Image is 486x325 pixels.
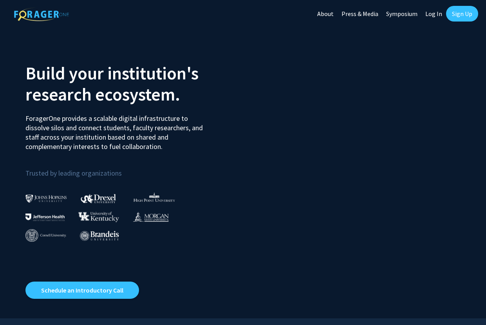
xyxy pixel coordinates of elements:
a: Sign Up [446,6,478,22]
img: ForagerOne Logo [14,7,69,21]
a: Opens in a new tab [25,282,139,299]
p: ForagerOne provides a scalable digital infrastructure to dissolve silos and connect students, fac... [25,108,212,151]
img: High Point University [134,192,175,202]
p: Trusted by leading organizations [25,158,237,179]
img: Cornell University [25,229,66,242]
img: Drexel University [81,194,116,203]
img: University of Kentucky [78,212,119,222]
img: Johns Hopkins University [25,194,67,203]
img: Thomas Jefferson University [25,214,65,221]
img: Morgan State University [133,212,169,222]
h2: Build your institution's research ecosystem. [25,63,237,105]
img: Brandeis University [80,231,119,241]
